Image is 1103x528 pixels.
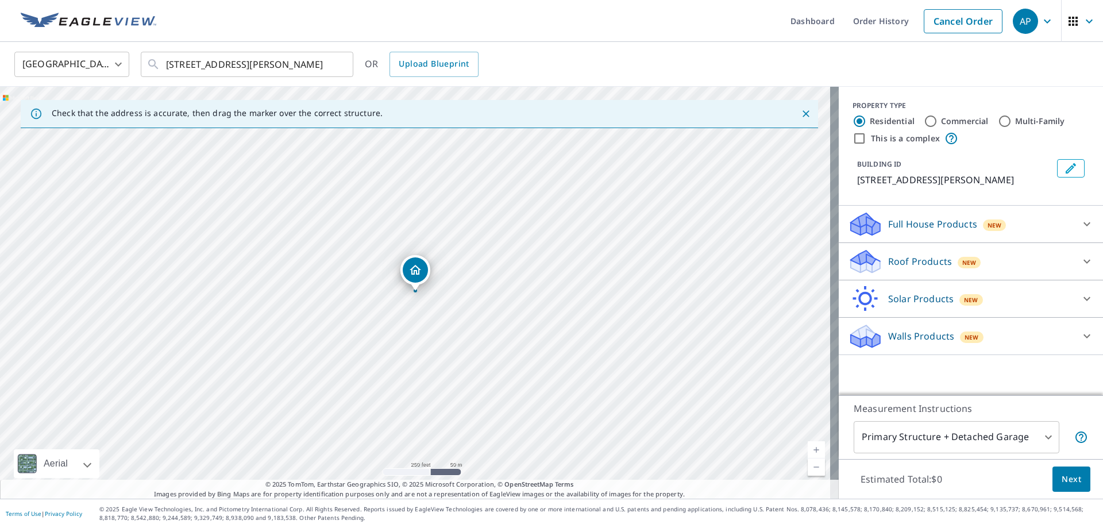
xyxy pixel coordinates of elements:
[45,510,82,518] a: Privacy Policy
[14,48,129,80] div: [GEOGRAPHIC_DATA]
[988,221,1002,230] span: New
[1015,115,1065,127] label: Multi-Family
[965,333,979,342] span: New
[6,510,41,518] a: Terms of Use
[854,421,1059,453] div: Primary Structure + Detached Garage
[399,57,469,71] span: Upload Blueprint
[924,9,1002,33] a: Cancel Order
[941,115,989,127] label: Commercial
[888,217,977,231] p: Full House Products
[21,13,156,30] img: EV Logo
[808,441,825,458] a: Current Level 17, Zoom In
[265,480,574,490] span: © 2025 TomTom, Earthstar Geographics SIO, © 2025 Microsoft Corporation, ©
[964,295,978,305] span: New
[99,505,1097,522] p: © 2025 Eagle View Technologies, Inc. and Pictometry International Corp. All Rights Reserved. Repo...
[1052,467,1090,492] button: Next
[389,52,478,77] a: Upload Blueprint
[871,133,940,144] label: This is a complex
[166,48,330,80] input: Search by address or latitude-longitude
[504,480,553,488] a: OpenStreetMap
[1013,9,1038,34] div: AP
[799,106,813,121] button: Close
[808,458,825,476] a: Current Level 17, Zoom Out
[848,322,1094,350] div: Walls ProductsNew
[870,115,915,127] label: Residential
[962,258,977,267] span: New
[857,159,901,169] p: BUILDING ID
[848,248,1094,275] div: Roof ProductsNew
[1057,159,1085,178] button: Edit building 1
[555,480,574,488] a: Terms
[1062,472,1081,487] span: Next
[888,292,954,306] p: Solar Products
[365,52,479,77] div: OR
[853,101,1089,111] div: PROPERTY TYPE
[14,449,99,478] div: Aerial
[888,329,954,343] p: Walls Products
[400,255,430,291] div: Dropped pin, building 1, Residential property, 10439 Courthouse Dr Fairfax, VA 22030
[851,467,951,492] p: Estimated Total: $0
[40,449,71,478] div: Aerial
[52,108,383,118] p: Check that the address is accurate, then drag the marker over the correct structure.
[848,285,1094,313] div: Solar ProductsNew
[888,255,952,268] p: Roof Products
[1074,430,1088,444] span: Your report will include the primary structure and a detached garage if one exists.
[857,173,1052,187] p: [STREET_ADDRESS][PERSON_NAME]
[854,402,1088,415] p: Measurement Instructions
[6,510,82,517] p: |
[848,210,1094,238] div: Full House ProductsNew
